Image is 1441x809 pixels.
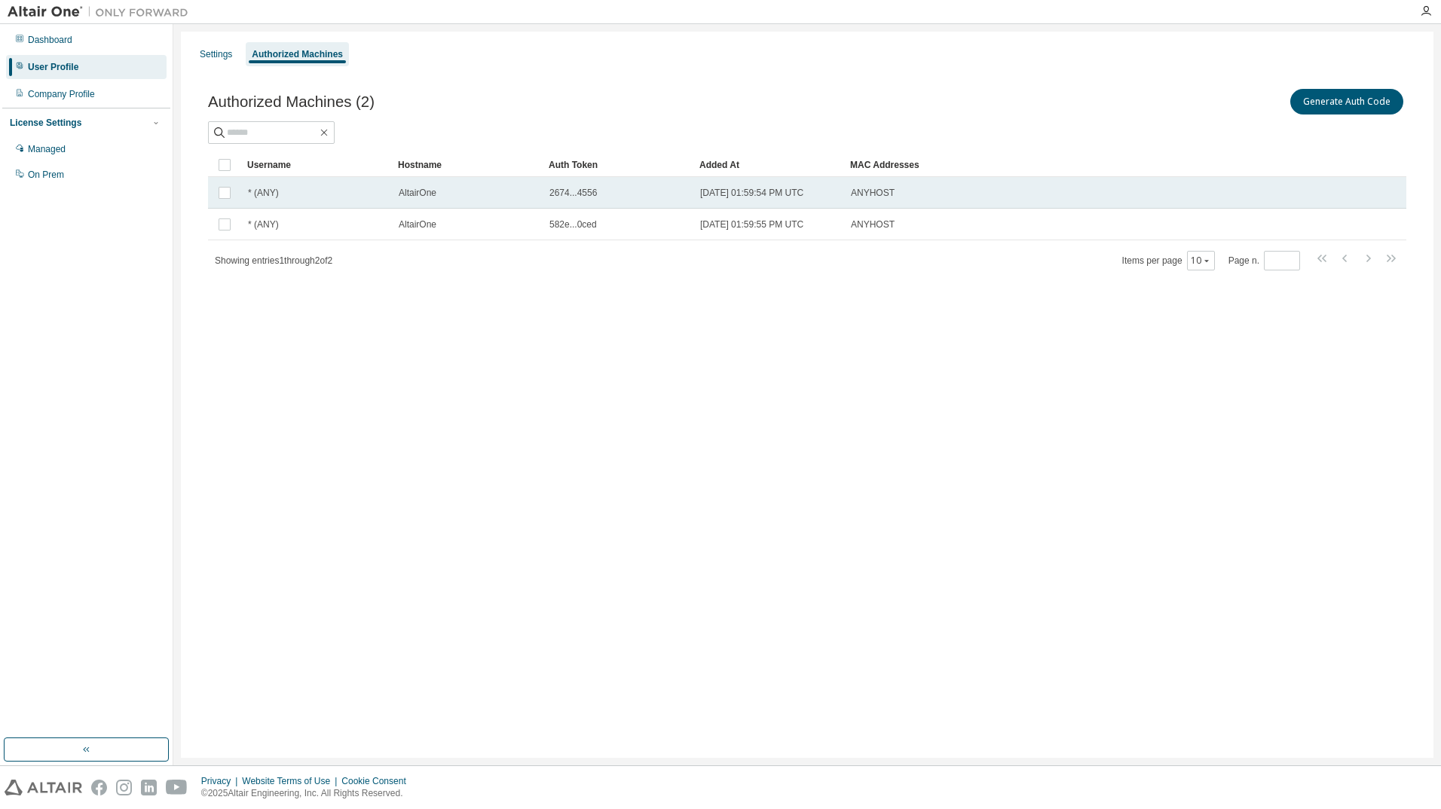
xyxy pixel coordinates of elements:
[200,48,232,60] div: Settings
[242,775,341,787] div: Website Terms of Use
[201,787,415,800] p: © 2025 Altair Engineering, Inc. All Rights Reserved.
[700,218,803,230] span: [DATE] 01:59:55 PM UTC
[1290,89,1403,114] button: Generate Auth Code
[1191,255,1211,267] button: 10
[549,153,687,177] div: Auth Token
[398,153,537,177] div: Hostname
[208,93,375,111] span: Authorized Machines (2)
[252,48,343,60] div: Authorized Machines
[851,187,895,199] span: ANYHOST
[28,169,64,181] div: On Prem
[399,218,436,230] span: AltairOne
[1122,251,1215,270] span: Items per page
[28,143,66,155] div: Managed
[399,187,436,199] span: AltairOne
[91,780,107,795] img: facebook.svg
[141,780,157,795] img: linkedin.svg
[549,218,597,230] span: 582e...0ced
[10,117,81,129] div: License Settings
[247,153,386,177] div: Username
[1228,251,1300,270] span: Page n.
[5,780,82,795] img: altair_logo.svg
[248,187,279,199] span: * (ANY)
[248,218,279,230] span: * (ANY)
[850,153,1248,177] div: MAC Addresses
[8,5,196,20] img: Altair One
[116,780,132,795] img: instagram.svg
[851,218,895,230] span: ANYHOST
[166,780,188,795] img: youtube.svg
[201,775,242,787] div: Privacy
[28,61,78,73] div: User Profile
[341,775,415,787] div: Cookie Consent
[215,255,332,266] span: Showing entries 1 through 2 of 2
[700,187,803,199] span: [DATE] 01:59:54 PM UTC
[28,88,95,100] div: Company Profile
[28,34,72,46] div: Dashboard
[549,187,597,199] span: 2674...4556
[699,153,838,177] div: Added At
